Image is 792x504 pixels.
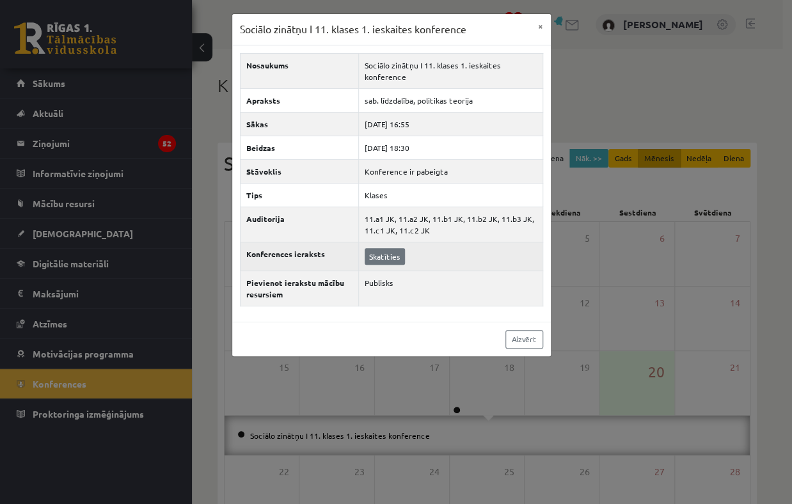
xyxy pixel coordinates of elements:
[358,112,543,136] td: [DATE] 16:55
[358,159,543,183] td: Konference ir pabeigta
[240,22,466,37] h3: Sociālo zinātņu I 11. klases 1. ieskaites konference
[365,248,405,265] a: Skatīties
[358,53,543,88] td: Sociālo zinātņu I 11. klases 1. ieskaites konference
[505,330,543,349] a: Aizvērt
[240,88,358,112] th: Apraksts
[240,136,358,159] th: Beidzas
[240,207,358,242] th: Auditorija
[240,183,358,207] th: Tips
[358,207,543,242] td: 11.a1 JK, 11.a2 JK, 11.b1 JK, 11.b2 JK, 11.b3 JK, 11.c1 JK, 11.c2 JK
[358,271,543,306] td: Publisks
[240,53,358,88] th: Nosaukums
[358,183,543,207] td: Klases
[240,242,358,271] th: Konferences ieraksts
[358,136,543,159] td: [DATE] 18:30
[240,112,358,136] th: Sākas
[530,14,551,38] button: ×
[240,271,358,306] th: Pievienot ierakstu mācību resursiem
[358,88,543,112] td: sab. līdzdalība, politikas teorija
[240,159,358,183] th: Stāvoklis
